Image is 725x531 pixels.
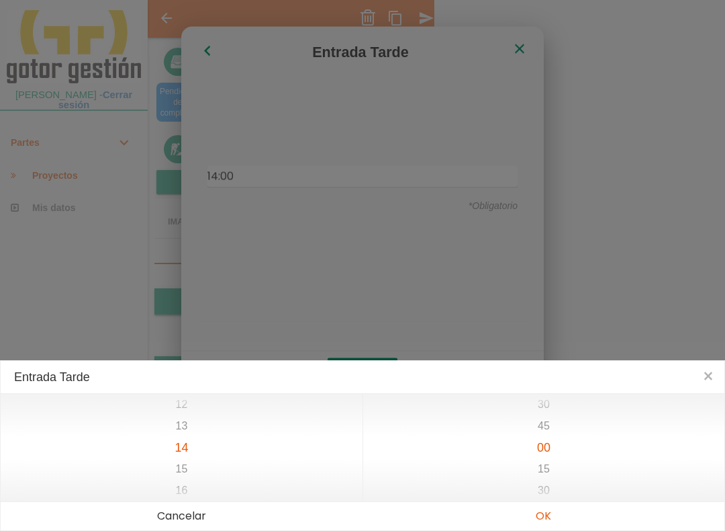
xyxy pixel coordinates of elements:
[14,370,711,384] h4: Entrada Tarde
[362,502,724,530] button: OK
[1,437,362,458] li: 14
[1,502,362,530] button: Cancelar
[692,361,724,393] button: Close
[363,437,724,458] li: 00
